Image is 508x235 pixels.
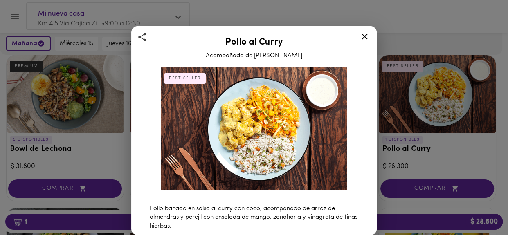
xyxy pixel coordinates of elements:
[161,67,347,191] img: Pollo al Curry
[150,206,357,229] span: Pollo bañado en salsa al curry con coco, acompañado de arroz de almendras y perejil con ensalada ...
[164,73,206,84] div: BEST SELLER
[142,38,366,47] h2: Pollo al Curry
[206,53,302,59] span: Acompañado de [PERSON_NAME]
[461,188,500,227] iframe: Messagebird Livechat Widget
